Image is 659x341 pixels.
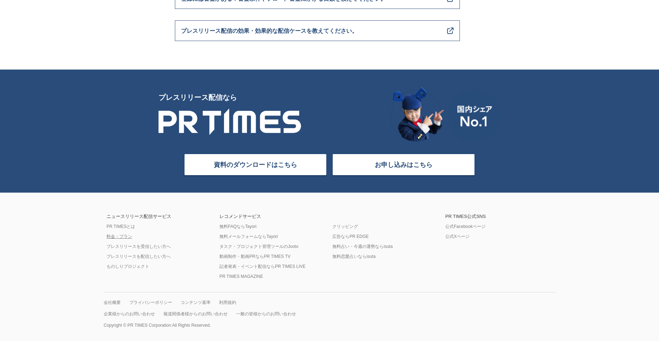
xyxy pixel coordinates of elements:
[181,26,358,36] span: プレスリリース配信の効果・効果的な配信ケースを教えてください。
[219,224,256,229] a: 無料FAQならTayori
[164,311,228,317] a: 報道関係者様からのお問い合わせ
[104,322,211,328] p: Copyright © PR TIMES Corporation All Rights Reserved.
[332,224,358,229] a: クリッピング
[104,300,121,305] a: 会社概要
[175,20,460,41] a: プレスリリース配信の効果・効果的な配信ケースを教えてください。
[159,108,301,135] img: PR TIMES
[236,311,296,317] a: 一般の皆様からのお問い合わせ
[219,254,291,259] a: 動画制作・動画PRならPR TIMES TV
[332,154,475,175] a: お申し込みはこちら
[219,300,236,305] a: 利用規約
[219,234,278,239] a: 無料メールフォームならTayori
[107,224,135,229] a: PR TIMESとは
[219,264,306,269] a: 記者発表・イベント配信ならPR TIMES LIVE
[159,87,301,108] p: プレスリリース配信なら
[181,300,211,305] a: コンテンツ基準
[107,244,171,249] a: プレスリリースを受信したい方へ
[445,224,486,229] a: 公式Facebookページ
[107,264,149,269] a: ものしりプロジェクト
[390,87,500,142] img: 国内シェア No.1
[332,234,369,239] a: 広告ならPR EDGE
[445,234,469,239] a: 公式Xページ
[219,214,261,219] div: レコメンドサービス
[219,274,263,279] a: PR TIMES MAGAZINE
[107,254,171,259] a: プレスリリースを配信したい方へ
[184,154,327,175] a: 資料のダウンロードはこちら
[107,234,132,239] a: 料金・プラン
[107,214,171,219] div: ニュースリリース配信サービス
[129,300,172,305] a: プライバシーポリシー
[332,254,375,259] a: 無料恋愛占いならisuta
[104,311,155,317] a: 企業様からのお問い合わせ
[445,214,486,219] div: PR TIMES公式SNS
[332,244,393,249] a: 無料占い・今週の運勢ならisuta
[219,244,298,249] a: タスク・プロジェクト管理ツールのJooto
